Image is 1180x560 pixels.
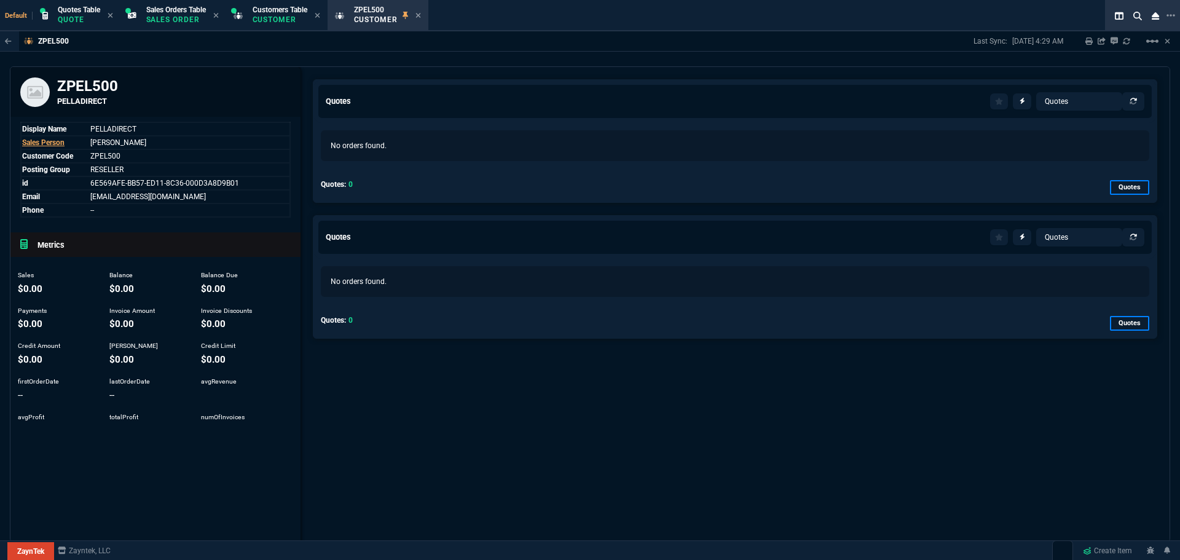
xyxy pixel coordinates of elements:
[22,165,70,174] span: Posting Group
[22,138,65,147] span: Sales Person
[348,316,353,325] span: 0
[201,283,226,294] span: balanceDue
[1147,9,1164,23] nx-icon: Close Workbench
[22,152,73,160] span: Customer Code
[201,377,237,385] span: avgRevenue
[18,271,34,279] span: Sales
[201,318,226,329] span: invoiceDiscounts
[54,545,114,556] a: msbcCompanyName
[18,390,23,401] span: --
[109,390,114,401] span: --
[108,11,113,21] nx-icon: Close Tab
[415,11,421,21] nx-icon: Close Tab
[201,307,252,315] span: Invoice Discounts
[58,6,100,14] span: Quotes Table
[201,271,238,279] span: Balance Due
[57,77,291,95] h3: ZPEL500
[22,206,44,215] span: Phone
[90,152,120,160] a: Name
[18,354,42,365] span: creditAmount
[1128,9,1147,23] nx-icon: Search
[331,276,1140,287] p: No orders found.
[38,36,69,46] p: ZPEL500
[21,122,290,136] tr: Name
[18,283,42,294] span: sales
[22,125,66,133] span: Display Name
[18,413,44,421] span: avgProfit
[109,342,158,350] span: [PERSON_NAME]
[146,15,206,25] p: Sales Order
[109,307,155,315] span: Invoice Amount
[90,206,94,215] span: Name
[315,11,320,21] nx-icon: Close Tab
[1012,36,1063,46] p: [DATE] 4:29 AM
[253,15,307,25] p: Customer
[18,377,59,385] span: firstOrderDate
[58,15,100,25] p: Quote
[1110,180,1149,195] p: Quotes
[109,318,134,329] span: invoiceAmount
[974,36,1012,46] p: Last Sync:
[90,165,124,174] span: Customer Type
[321,180,346,189] span: Quotes:
[326,95,351,107] h5: Quotes
[90,138,146,147] a: [PERSON_NAME]
[326,231,351,243] h5: Quotes
[1110,316,1149,331] p: Quotes
[201,413,245,421] span: numOfInvoices
[253,6,307,14] span: Customers Table
[348,180,353,189] span: 0
[5,37,12,45] nx-icon: Back to Table
[5,12,33,20] span: Default
[1110,9,1128,23] nx-icon: Split Panels
[21,136,290,149] tr: undefined
[201,342,235,350] span: Credit Limit
[109,283,134,294] span: balance
[21,163,290,176] tr: Customer Type
[1166,10,1175,22] nx-icon: Open New Tab
[18,318,42,329] span: payments
[1078,542,1137,560] a: Create Item
[18,307,47,315] span: Payments
[90,179,239,187] span: See Marketplace Order
[321,316,346,325] span: Quotes:
[354,15,398,25] p: Customer
[21,149,290,163] tr: Name
[57,95,291,107] h5: PELLADIRECT
[1165,36,1170,46] a: Hide Workbench
[37,239,296,251] h5: Metrics
[146,6,206,14] span: Sales Orders Table
[109,354,134,365] span: debitAmount
[90,192,206,201] span: Name
[18,342,60,350] span: Credit Amount
[201,354,226,365] span: creditLimit
[90,125,136,133] span: Name
[331,140,1140,151] p: No orders found.
[21,203,290,217] tr: Name
[21,176,290,190] tr: See Marketplace Order
[109,271,133,279] span: Balance
[1145,34,1160,49] mat-icon: Example home icon
[109,413,138,421] span: totalProfit
[213,11,219,21] nx-icon: Close Tab
[109,377,150,385] span: lastOrderDate
[21,190,290,203] tr: Name
[22,192,40,201] span: Email
[22,179,28,187] span: id
[354,6,384,14] span: ZPEL500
